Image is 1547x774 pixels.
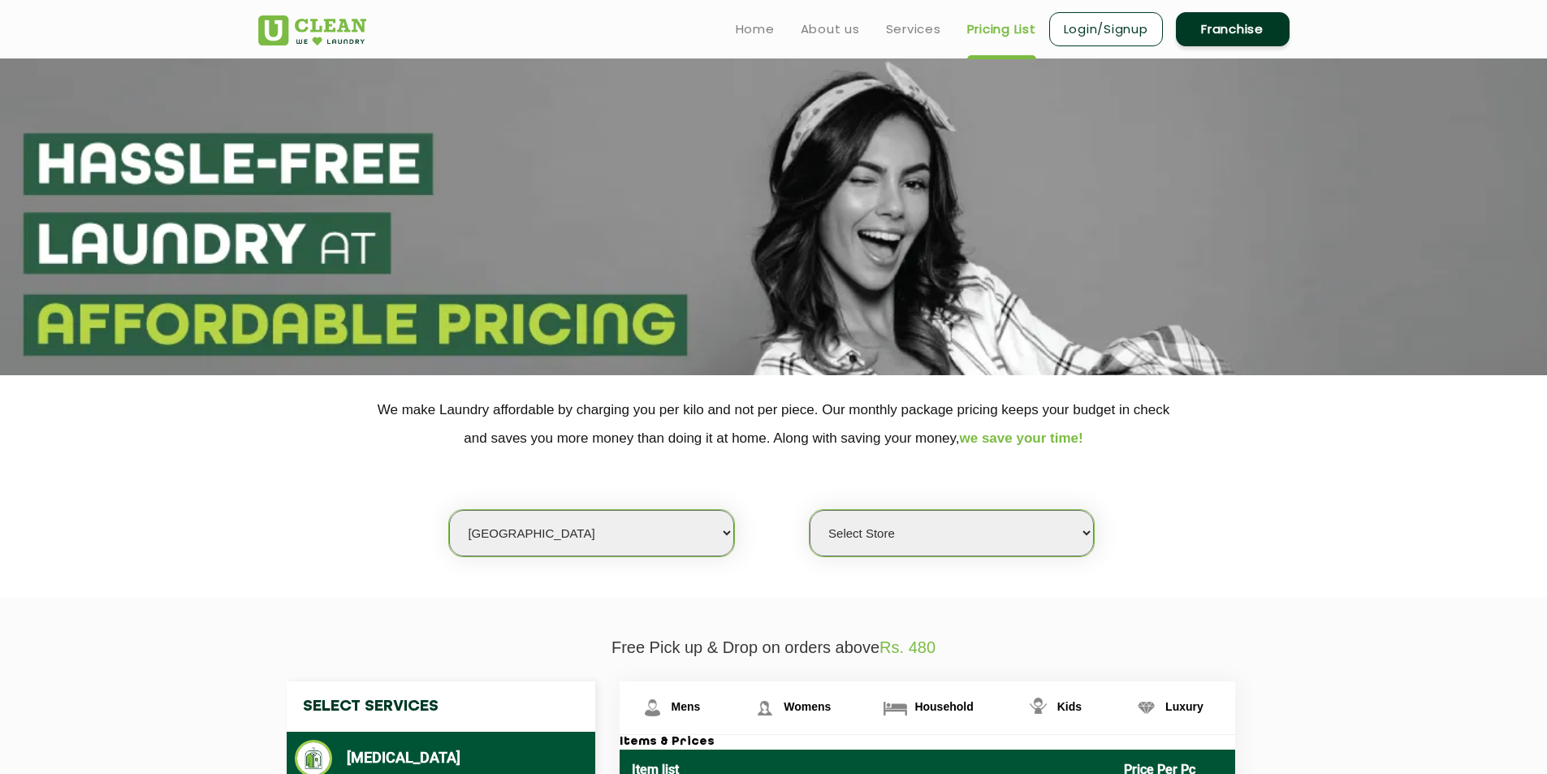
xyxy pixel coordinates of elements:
span: Mens [672,700,701,713]
span: we save your time! [960,430,1083,446]
span: Womens [784,700,831,713]
span: Luxury [1165,700,1203,713]
a: Franchise [1176,12,1290,46]
p: We make Laundry affordable by charging you per kilo and not per piece. Our monthly package pricin... [258,396,1290,452]
img: Mens [638,694,667,722]
a: Login/Signup [1049,12,1163,46]
h3: Items & Prices [620,735,1235,750]
img: Luxury [1132,694,1160,722]
span: Kids [1057,700,1082,713]
p: Free Pick up & Drop on orders above [258,638,1290,657]
img: Kids [1024,694,1052,722]
a: Pricing List [967,19,1036,39]
a: Home [736,19,775,39]
span: Rs. 480 [879,638,936,656]
img: Womens [750,694,779,722]
a: About us [801,19,860,39]
img: UClean Laundry and Dry Cleaning [258,15,366,45]
img: Household [881,694,910,722]
span: Household [914,700,973,713]
h4: Select Services [287,681,595,732]
a: Services [886,19,941,39]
